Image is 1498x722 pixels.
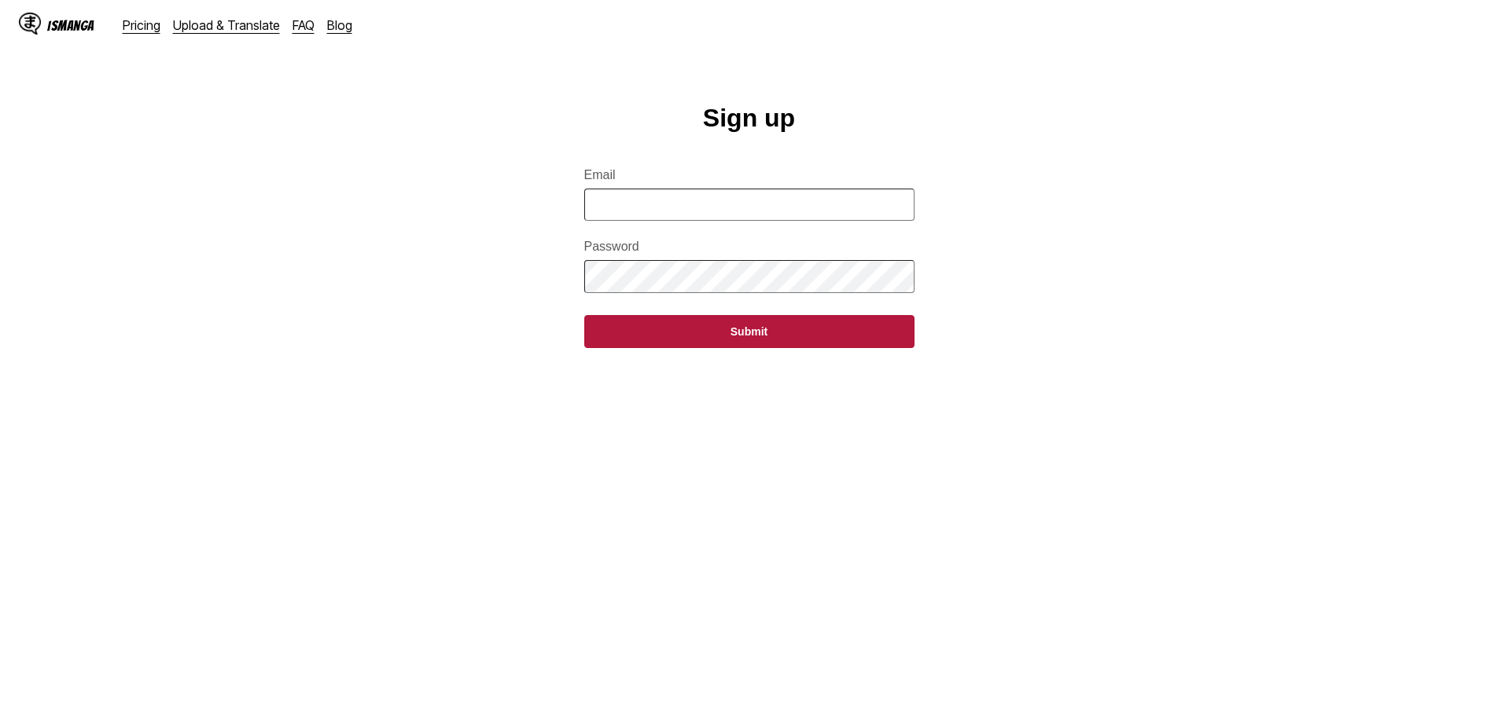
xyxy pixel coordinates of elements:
h1: Sign up [703,104,795,133]
a: Pricing [123,17,160,33]
a: FAQ [293,17,315,33]
a: Upload & Translate [173,17,280,33]
div: IsManga [47,18,94,33]
label: Password [584,240,915,254]
a: IsManga LogoIsManga [19,13,123,38]
button: Submit [584,315,915,348]
img: IsManga Logo [19,13,41,35]
label: Email [584,168,915,182]
a: Blog [327,17,352,33]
